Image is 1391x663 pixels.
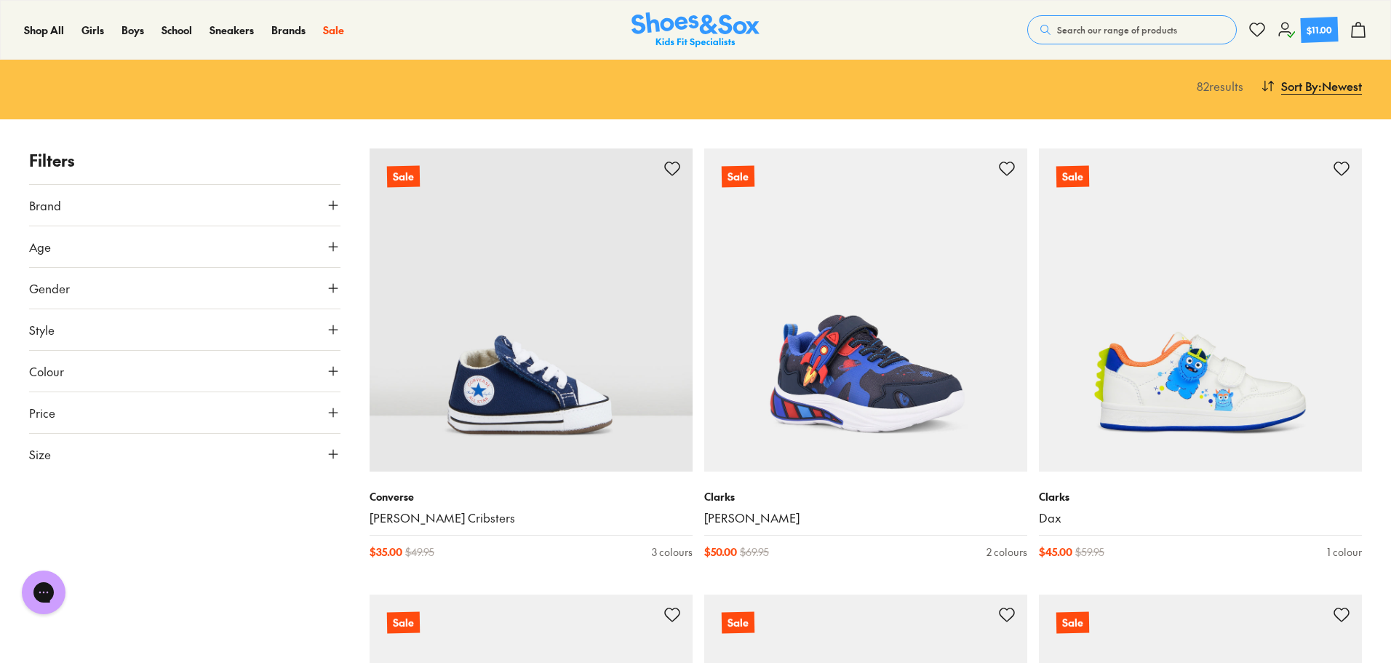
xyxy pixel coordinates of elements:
[1261,70,1362,102] button: Sort By:Newest
[29,321,55,338] span: Style
[1039,489,1362,504] p: Clarks
[740,544,769,560] span: $ 69.95
[81,23,104,37] span: Girls
[1039,510,1362,526] a: Dax
[29,392,340,433] button: Price
[631,12,760,48] img: SNS_Logo_Responsive.svg
[29,404,55,421] span: Price
[29,185,340,226] button: Brand
[323,23,344,38] a: Sale
[631,12,760,48] a: Shoes & Sox
[1281,77,1318,95] span: Sort By
[29,226,340,267] button: Age
[271,23,306,38] a: Brands
[162,23,192,38] a: School
[1057,23,1177,36] span: Search our range of products
[24,23,64,37] span: Shop All
[387,612,420,634] p: Sale
[370,544,402,560] span: $ 35.00
[29,309,340,350] button: Style
[704,510,1027,526] a: [PERSON_NAME]
[1075,544,1104,560] span: $ 59.95
[370,510,693,526] a: [PERSON_NAME] Cribsters
[704,489,1027,504] p: Clarks
[24,23,64,38] a: Shop All
[652,544,693,560] div: 3 colours
[29,445,51,463] span: Size
[1318,77,1362,95] span: : Newest
[387,166,420,188] p: Sale
[722,612,754,634] p: Sale
[81,23,104,38] a: Girls
[1327,544,1362,560] div: 1 colour
[210,23,254,37] span: Sneakers
[1039,148,1362,472] a: Sale
[15,565,73,619] iframe: Gorgias live chat messenger
[29,351,340,392] button: Colour
[370,148,693,472] a: Sale
[1191,77,1243,95] p: 82 results
[1307,23,1333,36] div: $11.00
[121,23,144,38] a: Boys
[29,362,64,380] span: Colour
[405,544,434,560] span: $ 49.95
[987,544,1027,560] div: 2 colours
[1056,166,1089,188] p: Sale
[210,23,254,38] a: Sneakers
[162,23,192,37] span: School
[29,238,51,255] span: Age
[29,268,340,309] button: Gender
[1278,17,1338,42] a: $11.00
[1056,612,1089,634] p: Sale
[29,279,70,297] span: Gender
[271,23,306,37] span: Brands
[121,23,144,37] span: Boys
[1039,544,1072,560] span: $ 45.00
[29,196,61,214] span: Brand
[370,489,693,504] p: Converse
[704,544,737,560] span: $ 50.00
[722,166,754,188] p: Sale
[29,148,340,172] p: Filters
[323,23,344,37] span: Sale
[1027,15,1237,44] button: Search our range of products
[29,434,340,475] button: Size
[704,148,1027,472] a: Sale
